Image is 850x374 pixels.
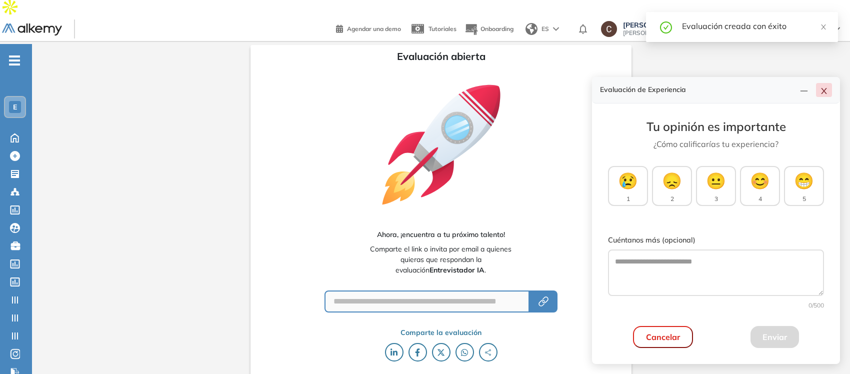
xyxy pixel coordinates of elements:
img: arrow [553,27,559,31]
span: line [800,87,808,95]
span: 😞 [662,168,682,192]
button: close [816,83,832,97]
a: Agendar una demo [336,22,401,34]
span: Tutoriales [428,25,456,32]
b: Entrevistador IA [429,265,484,274]
span: Comparte la evaluación [400,327,481,338]
span: 4 [758,194,762,203]
span: Agendar una demo [347,25,401,32]
button: 😢1 [608,166,648,206]
span: E [13,103,17,111]
span: 2 [670,194,674,203]
span: 😐 [706,168,726,192]
span: Onboarding [480,25,513,32]
button: 😁5 [784,166,824,206]
button: 😐3 [696,166,736,206]
span: Ahora, ¡encuentra a tu próximo talento! [377,229,505,240]
button: 😞2 [652,166,692,206]
span: 1 [626,194,630,203]
h4: Evaluación de Experiencia [600,85,796,94]
button: Cancelar [633,326,693,348]
button: Enviar [750,326,799,348]
span: [PERSON_NAME] [623,21,824,29]
i: - [9,59,20,61]
span: 😢 [618,168,638,192]
span: 3 [714,194,718,203]
button: Onboarding [464,18,513,40]
span: Evaluación abierta [397,49,485,64]
span: Comparte el link o invita por email a quienes quieras que respondan la evaluación . [366,244,515,275]
span: [PERSON_NAME][EMAIL_ADDRESS][PERSON_NAME][DOMAIN_NAME] [623,29,824,37]
span: 5 [802,194,806,203]
span: ES [541,24,549,33]
label: Cuéntanos más (opcional) [608,235,824,246]
button: line [796,83,812,97]
img: Logo [2,23,62,36]
span: close [820,87,828,95]
h3: Tu opinión es importante [608,119,824,134]
span: check-circle [660,20,672,33]
img: world [525,23,537,35]
button: 😊4 [740,166,780,206]
span: 😊 [750,168,770,192]
div: 0 /500 [608,301,824,310]
a: Tutoriales [409,16,456,42]
p: ¿Cómo calificarías tu experiencia? [608,138,824,150]
div: Evaluación creada con éxito [682,20,826,32]
span: close [820,23,827,30]
span: 😁 [794,168,814,192]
